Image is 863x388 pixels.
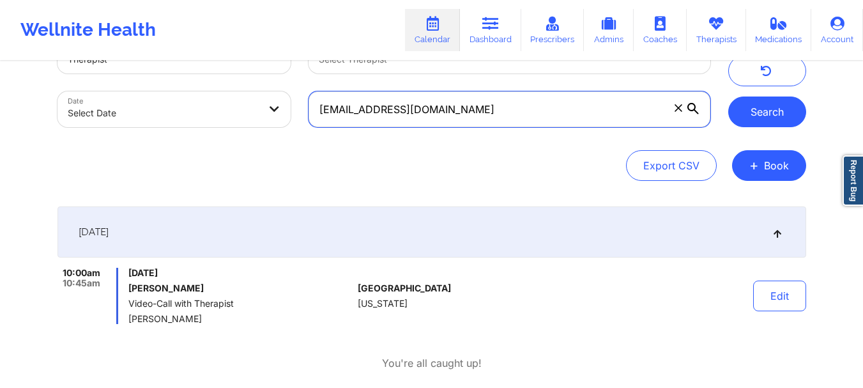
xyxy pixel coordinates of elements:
a: Dashboard [460,9,521,51]
button: Export CSV [626,150,717,181]
a: Coaches [634,9,687,51]
div: Select Date [68,99,259,127]
p: You're all caught up! [382,356,482,371]
a: Medications [746,9,812,51]
span: Video-Call with Therapist [128,299,353,309]
span: [PERSON_NAME] [128,314,353,324]
span: [DATE] [79,226,109,238]
a: Calendar [405,9,460,51]
a: Report Bug [843,155,863,206]
a: Therapists [687,9,746,51]
button: Edit [753,281,806,311]
span: [GEOGRAPHIC_DATA] [358,283,451,293]
button: +Book [732,150,806,181]
a: Prescribers [521,9,584,51]
a: Admins [584,9,634,51]
span: 10:45am [63,278,100,288]
span: + [749,162,759,169]
span: 10:00am [63,268,100,278]
button: Search [728,97,806,127]
h6: [PERSON_NAME] [128,283,353,293]
span: [DATE] [128,268,353,278]
span: [US_STATE] [358,299,408,309]
input: Search by patient email [309,91,710,127]
a: Account [811,9,863,51]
